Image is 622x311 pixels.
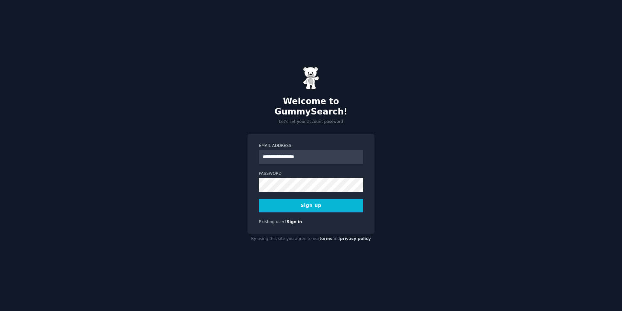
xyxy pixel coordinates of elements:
[259,143,363,149] label: Email Address
[259,199,363,212] button: Sign up
[287,220,302,224] a: Sign in
[259,171,363,177] label: Password
[248,119,374,125] p: Let's set your account password
[340,236,371,241] a: privacy policy
[319,236,332,241] a: terms
[303,67,319,90] img: Gummy Bear
[248,96,374,117] h2: Welcome to GummySearch!
[248,234,374,244] div: By using this site you agree to our and
[259,220,287,224] span: Existing user?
